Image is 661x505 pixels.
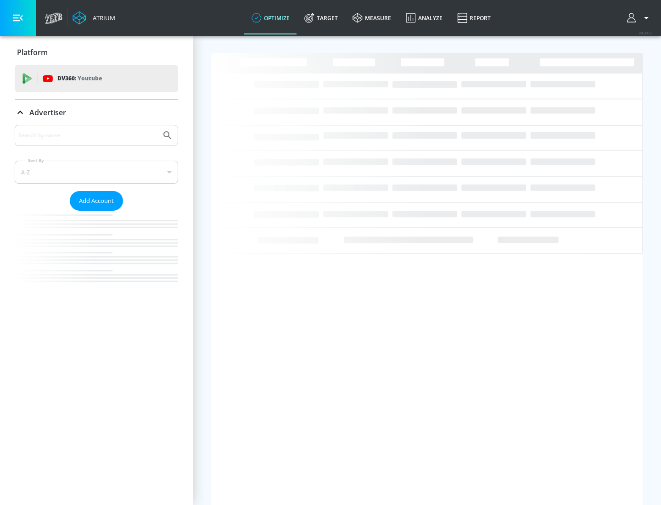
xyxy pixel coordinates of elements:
[26,157,46,163] label: Sort By
[78,73,102,83] p: Youtube
[18,129,157,141] input: Search by name
[450,1,498,34] a: Report
[79,196,114,206] span: Add Account
[15,161,178,184] div: A-Z
[345,1,398,34] a: measure
[297,1,345,34] a: Target
[29,107,66,118] p: Advertiser
[244,1,297,34] a: optimize
[17,47,48,57] p: Platform
[73,11,115,25] a: Atrium
[15,211,178,300] nav: list of Advertiser
[398,1,450,34] a: Analyze
[15,100,178,125] div: Advertiser
[15,39,178,65] div: Platform
[89,14,115,22] div: Atrium
[15,125,178,300] div: Advertiser
[639,30,652,35] span: v 4.24.0
[15,65,178,92] div: DV360: Youtube
[70,191,123,211] button: Add Account
[57,73,102,84] p: DV360:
